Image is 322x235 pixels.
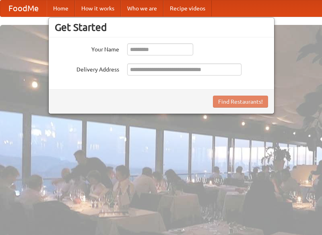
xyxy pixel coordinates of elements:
label: Your Name [55,43,119,53]
a: FoodMe [0,0,47,16]
label: Delivery Address [55,63,119,74]
h3: Get Started [55,21,268,33]
a: Home [47,0,75,16]
button: Find Restaurants! [213,96,268,108]
a: Recipe videos [163,0,212,16]
a: Who we are [121,0,163,16]
a: How it works [75,0,121,16]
